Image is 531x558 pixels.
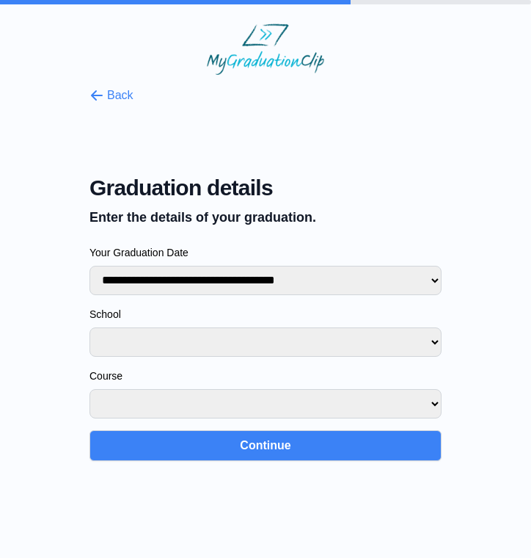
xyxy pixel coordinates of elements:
label: School [89,307,442,322]
p: Enter the details of your graduation. [89,207,442,228]
label: Your Graduation Date [89,245,442,260]
img: MyGraduationClip [207,23,324,75]
span: Graduation details [89,175,442,201]
button: Back [89,87,133,104]
label: Course [89,369,442,383]
button: Continue [89,430,442,461]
